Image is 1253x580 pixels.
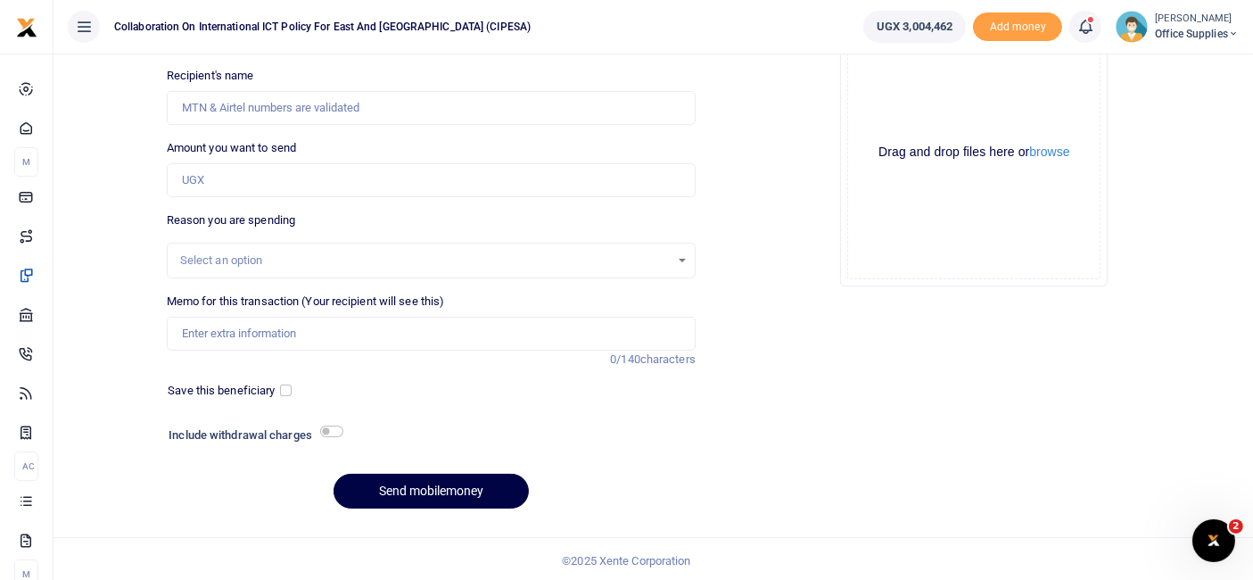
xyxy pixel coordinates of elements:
[877,18,952,36] span: UGX 3,004,462
[863,11,966,43] a: UGX 3,004,462
[167,317,696,351] input: Enter extra information
[167,91,696,125] input: MTN & Airtel numbers are validated
[973,19,1062,32] a: Add money
[1116,11,1239,43] a: profile-user [PERSON_NAME] Office Supplies
[973,12,1062,42] span: Add money
[169,428,334,443] h6: Include withdrawal charges
[1116,11,1148,43] img: profile-user
[973,12,1062,42] li: Toup your wallet
[1155,12,1239,27] small: [PERSON_NAME]
[167,293,445,311] label: Memo for this transaction (Your recipient will see this)
[1229,519,1243,534] span: 2
[848,144,1100,161] div: Drag and drop files here or
[610,352,640,366] span: 0/140
[167,67,254,85] label: Recipient's name
[14,147,38,177] li: M
[840,19,1108,286] div: File Uploader
[856,11,973,43] li: Wallet ballance
[14,452,38,481] li: Ac
[168,382,275,400] label: Save this beneficiary
[167,139,296,157] label: Amount you want to send
[16,17,37,38] img: logo-small
[180,252,670,269] div: Select an option
[16,20,37,33] a: logo-small logo-large logo-large
[640,352,696,366] span: characters
[1192,519,1235,562] iframe: Intercom live chat
[1155,26,1239,42] span: Office Supplies
[167,163,696,197] input: UGX
[107,19,538,35] span: Collaboration on International ICT Policy For East and [GEOGRAPHIC_DATA] (CIPESA)
[167,211,295,229] label: Reason you are spending
[1029,145,1069,158] button: browse
[334,474,529,509] button: Send mobilemoney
